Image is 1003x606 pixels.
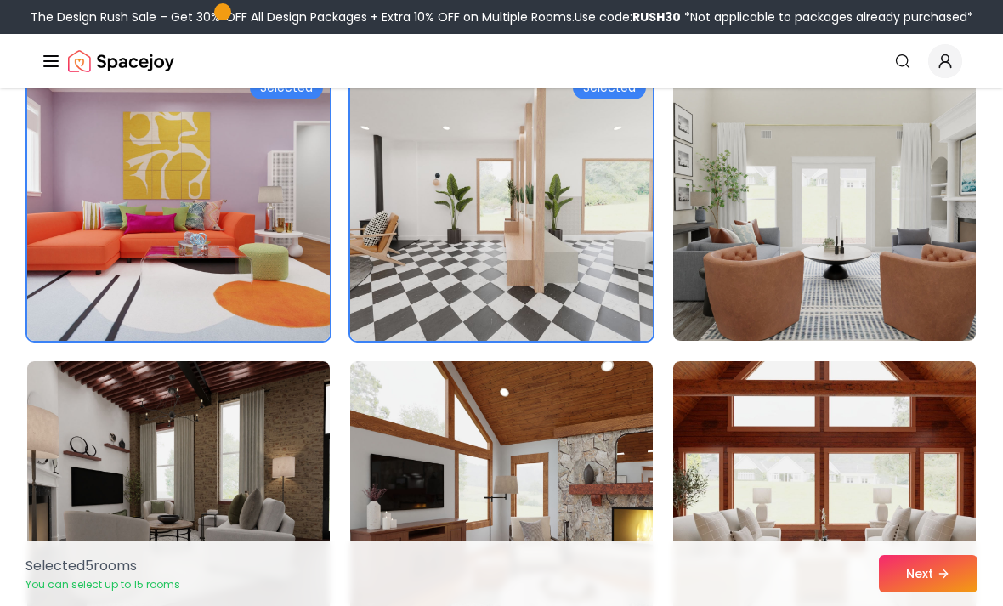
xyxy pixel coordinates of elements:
img: Spacejoy Logo [68,44,174,78]
b: RUSH30 [632,8,681,25]
p: You can select up to 15 rooms [25,578,180,592]
span: *Not applicable to packages already purchased* [681,8,973,25]
nav: Global [41,34,962,88]
span: Use code: [575,8,681,25]
img: Room room-30 [673,69,976,341]
img: Room room-28 [27,69,330,341]
a: Spacejoy [68,44,174,78]
div: The Design Rush Sale – Get 30% OFF All Design Packages + Extra 10% OFF on Multiple Rooms. [31,8,973,25]
p: Selected 5 room s [25,556,180,576]
img: Room room-29 [350,69,653,341]
button: Next [879,555,977,592]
